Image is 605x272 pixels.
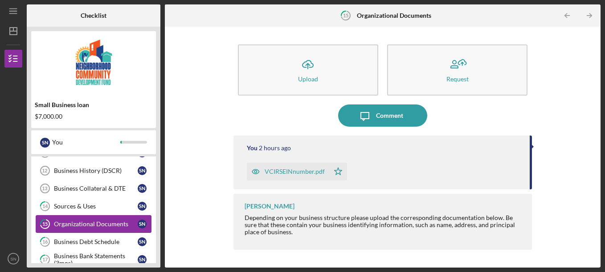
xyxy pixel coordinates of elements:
[35,113,152,120] div: $7,000.00
[138,166,147,175] div: S N
[42,168,47,173] tspan: 12
[81,12,106,19] b: Checklist
[357,12,431,19] b: Organizational Documents
[36,215,151,233] a: 15Organizational DocumentsSN
[138,202,147,211] div: S N
[446,76,469,82] div: Request
[54,203,138,210] div: Sources & Uses
[36,180,151,197] a: 13Business Collateral & DTESN
[138,220,147,228] div: S N
[245,214,523,236] div: Depending on your business structure please upload the corresponding documentation below. Be sure...
[31,36,156,89] img: Product logo
[54,252,138,267] div: Business Bank Statements (3mos)
[4,250,22,268] button: SN
[138,184,147,193] div: S N
[259,144,291,152] time: 2025-10-01 17:11
[36,162,151,180] a: 12Business History (DSCR)SN
[36,251,151,268] a: 17Business Bank Statements (3mos)SN
[138,255,147,264] div: S N
[265,168,325,175] div: VCIRSEINnumber.pdf
[247,163,347,180] button: VCIRSEINnumber.pdf
[42,221,48,227] tspan: 15
[298,76,318,82] div: Upload
[42,186,47,191] tspan: 13
[376,104,403,127] div: Comment
[42,239,48,245] tspan: 16
[387,44,527,96] button: Request
[42,204,48,209] tspan: 14
[36,233,151,251] a: 16Business Debt ScheduleSN
[247,144,258,152] div: You
[245,203,294,210] div: [PERSON_NAME]
[54,167,138,174] div: Business History (DSCR)
[52,135,120,150] div: You
[42,257,48,263] tspan: 17
[54,238,138,245] div: Business Debt Schedule
[35,101,152,108] div: Small Business loan
[40,138,50,148] div: S N
[54,185,138,192] div: Business Collateral & DTE
[138,237,147,246] div: S N
[36,197,151,215] a: 14Sources & UsesSN
[238,44,378,96] button: Upload
[343,12,348,18] tspan: 15
[54,220,138,228] div: Organizational Documents
[338,104,427,127] button: Comment
[10,256,16,261] text: SN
